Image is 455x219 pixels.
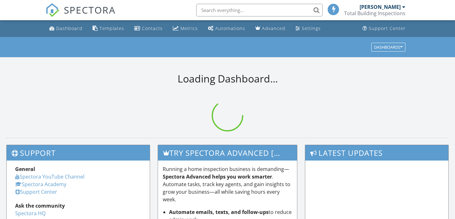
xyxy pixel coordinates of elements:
a: Templates [90,23,127,34]
a: Spectora Academy [15,181,66,188]
a: Support Center [360,23,408,34]
a: Support Center [15,188,57,195]
div: Settings [302,25,321,31]
span: SPECTORA [64,3,116,16]
a: Dashboard [47,23,85,34]
strong: Automate emails, texts, and follow-ups [169,209,269,216]
p: Running a home inspection business is demanding— . Automate tasks, track key agents, and gain ins... [163,165,293,203]
a: SPECTORA [45,9,116,22]
div: Automations [215,25,245,31]
h3: Try spectora advanced [DATE] [158,145,297,161]
div: Advanced [262,25,285,31]
a: Metrics [170,23,200,34]
div: Dashboard [56,25,82,31]
div: Templates [100,25,124,31]
div: Contacts [142,25,163,31]
div: Metrics [180,25,198,31]
a: Advanced [253,23,288,34]
input: Search everything... [196,4,323,16]
strong: General [15,166,35,173]
div: Total Building Inspections [344,10,405,16]
a: Automations (Basic) [205,23,248,34]
button: Dashboards [371,43,405,52]
a: Settings [293,23,323,34]
strong: Spectora Advanced helps you work smarter [163,173,272,180]
a: Spectora YouTube Channel [15,173,84,180]
div: Ask the community [15,202,141,210]
h3: Support [7,145,150,161]
div: Support Center [369,25,406,31]
h3: Latest Updates [305,145,448,161]
div: Dashboards [374,45,403,49]
div: [PERSON_NAME] [360,4,401,10]
img: The Best Home Inspection Software - Spectora [45,3,59,17]
a: Contacts [132,23,165,34]
a: Spectora HQ [15,210,45,217]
